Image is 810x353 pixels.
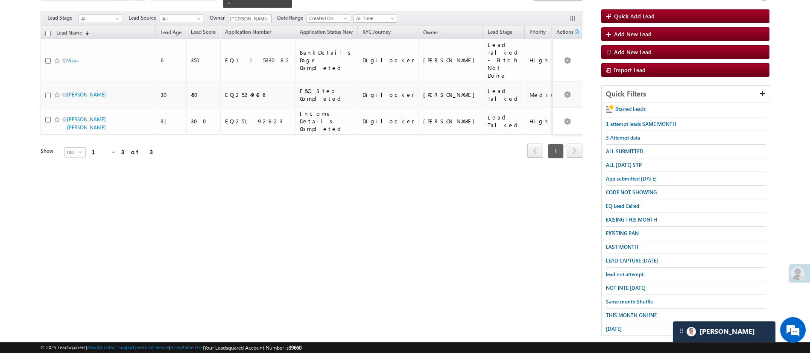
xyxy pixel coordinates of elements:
div: 31 [161,117,182,125]
div: EQ25192823 [225,117,292,125]
a: All Time [354,14,397,23]
span: 1 attempt leads SAME MONTH [606,121,676,127]
a: Acceptable Use [170,344,203,350]
a: Application Status New [295,27,357,38]
div: Quick Filters [602,86,770,102]
span: Your Leadsquared Account Number is [204,344,301,351]
span: Lead Stage [488,29,512,35]
div: Lead Talked - Pitch Not Done [488,41,521,79]
div: 350 [191,56,216,64]
span: [DATE] [606,326,622,332]
span: LAST MONTH [606,244,638,250]
span: App submitted [DATE] [606,175,657,182]
span: Priority [529,29,546,35]
img: d_60004797649_company_0_60004797649 [15,45,36,56]
div: 1 - 3 of 3 [92,147,153,157]
textarea: Type your message and hit 'Enter' [11,79,156,256]
span: select [79,150,85,154]
div: Minimize live chat window [140,4,161,25]
span: All [79,15,120,23]
span: Lead Source [129,14,160,22]
div: Show [41,147,58,155]
em: Start Chat [116,263,155,274]
a: KYC Journey [358,27,395,38]
span: © 2025 LeadSquared | | | | | [41,344,301,352]
div: [PERSON_NAME] [423,91,479,99]
div: High [529,56,559,64]
a: About [87,344,99,350]
div: Digilocker [363,56,415,64]
div: Lead Talked [488,87,521,102]
div: 450 [191,91,216,99]
span: Date Range [277,14,307,22]
div: Digilocker [363,117,415,125]
a: Application Number [221,27,275,38]
a: Show All Items [260,15,271,23]
span: EXISING THIS MONTH [606,216,657,223]
span: Owner [210,14,228,22]
div: Medium [529,91,559,99]
span: All Time [354,15,395,22]
span: Application Number [225,29,271,35]
span: ALL SUBMITTED [606,148,643,155]
div: EQ25249428 [225,91,292,99]
a: All [79,15,122,23]
span: Import Lead [614,66,646,73]
a: All [160,15,203,23]
span: All [160,15,201,23]
a: Created On [307,14,350,23]
div: F&O Step Completed [300,87,354,102]
a: Terms of Service [136,344,169,350]
div: EQ11533082 [225,56,292,64]
a: Vikas [67,57,79,64]
img: Carter [687,327,696,336]
span: prev [527,143,543,158]
div: BankDetails Page Completed [300,49,354,72]
span: KYC Journey [363,29,391,35]
div: 6 [161,56,182,64]
input: Type to Search [228,15,272,23]
span: 100 [65,148,79,157]
span: Same month Shuffle [606,298,653,305]
span: Application Status New [300,29,353,35]
a: Lead Stage [483,27,517,38]
input: Check all records [45,31,51,36]
span: 39660 [289,344,301,351]
span: Add New Lead [614,48,652,55]
a: Contact Support [101,344,135,350]
span: Actions [553,27,573,38]
div: High [529,117,559,125]
a: Priority [525,27,550,38]
span: Starred Leads [615,106,646,112]
span: next [567,143,582,158]
span: lead not attempt. [606,271,645,277]
span: Owner [423,29,438,35]
span: Quick Add Lead [614,12,655,20]
a: Lead Name(sorted descending) [52,28,93,39]
span: LEAD CAPTURE [DATE] [606,257,658,264]
span: CODE NOT SHOWING [606,189,657,195]
div: [PERSON_NAME] [423,56,479,64]
div: 300 [191,117,216,125]
div: carter-dragCarter[PERSON_NAME] [673,321,776,342]
div: [PERSON_NAME] [423,117,479,125]
a: [PERSON_NAME] [PERSON_NAME] [67,116,106,131]
span: 1 [548,144,564,158]
span: Carter [699,327,755,335]
span: EQ Lead Called [606,203,639,209]
a: [PERSON_NAME] [67,91,106,98]
div: Chat with us now [44,45,143,56]
span: THIS MONTH ONLINE [606,312,657,318]
span: Lead Stage [47,14,79,22]
span: EXISTING PAN [606,230,639,236]
span: Add New Lead [614,30,652,38]
span: Lead Age [161,29,181,35]
a: next [567,144,582,158]
div: 30 [161,91,182,99]
span: 3 Attempt data [606,134,640,141]
span: Created On [307,15,348,22]
span: NOT INTE [DATE] [606,285,646,291]
div: Digilocker [363,91,415,99]
span: Lead Score [191,29,216,35]
div: Lead Talked [488,114,521,129]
